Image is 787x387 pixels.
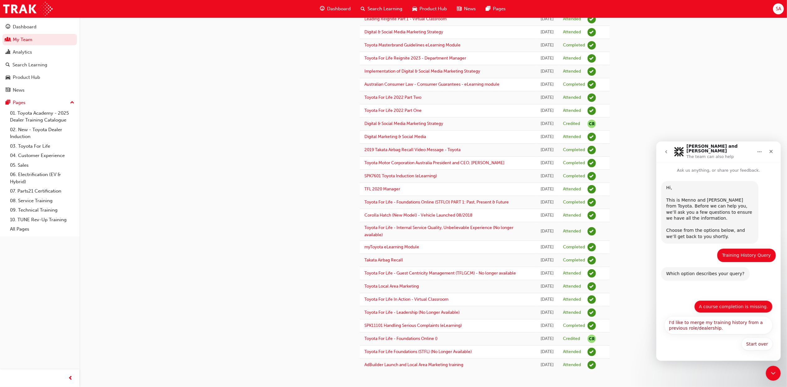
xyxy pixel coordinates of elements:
a: Toyota Local Area Marketing [364,284,419,289]
span: car-icon [6,75,10,80]
div: Attended [563,55,581,61]
div: Mon May 08 2017 00:00:00 GMT+1000 (Australian Eastern Standard Time) [541,270,554,277]
span: learningRecordVerb_ATTEND-icon [588,295,596,304]
span: Dashboard [327,5,351,12]
div: News [13,87,25,94]
a: Analytics [2,46,77,58]
div: Search Learning [12,61,47,69]
span: pages-icon [6,100,10,106]
span: guage-icon [6,24,10,30]
span: learningRecordVerb_COMPLETE-icon [588,172,596,180]
div: Attended [563,284,581,289]
span: guage-icon [320,5,325,13]
a: Search Learning [2,59,77,71]
div: Tue Aug 01 2017 00:00:00 GMT+1000 (Australian Eastern Standard Time) [541,244,554,251]
a: TFL 2020 Manager [364,186,400,192]
div: Wed Nov 14 2018 00:00:00 GMT+1000 (Australian Eastern Standard Time) [541,199,554,206]
span: pages-icon [486,5,490,13]
span: learningRecordVerb_ATTEND-icon [588,67,596,76]
a: News [2,84,77,96]
a: Digital Marketing & Social Media [364,134,426,139]
a: Toyota For Life - Guest Centricity Management (TFLGCM) - No longer available [364,270,516,276]
span: learningRecordVerb_ATTEND-icon [588,211,596,220]
a: Toyota For Life In Action - Virtual Classroom [364,297,448,302]
span: search-icon [361,5,365,13]
div: Attended [563,297,581,303]
div: Attended [563,362,581,368]
iframe: Intercom live chat [656,141,781,361]
a: myToyota eLearning Module [364,244,419,250]
button: Pages [2,97,77,108]
a: Toyota For Life 2022 Part One [364,108,422,113]
span: people-icon [6,37,10,43]
a: 2019 Takata Airbag Recall Video Message - Toyota [364,147,461,152]
span: learningRecordVerb_COMPLETE-icon [588,198,596,207]
div: Attended [563,95,581,101]
div: Attended [563,29,581,35]
div: Attended [563,16,581,22]
a: search-iconSearch Learning [356,2,407,15]
div: Attended [563,213,581,218]
a: 05. Sales [7,160,77,170]
span: learningRecordVerb_COMPLETE-icon [588,80,596,89]
div: Tue Mar 13 2018 00:00:00 GMT+1000 (Australian Eastern Standard Time) [541,228,554,235]
img: Trak [3,2,53,16]
div: Tue Jun 06 2023 00:00:00 GMT+1000 (Australian Eastern Standard Time) [541,68,554,75]
a: AdBuilder Launch and Local Area Marketing training [364,362,463,367]
a: Toyota For Life 2022 Part Two [364,95,421,100]
div: Completed [563,244,585,250]
span: News [464,5,476,12]
span: learningRecordVerb_ATTEND-icon [588,348,596,356]
a: 09. Technical Training [7,205,77,215]
div: Completed [563,160,585,166]
a: 06. Electrification (EV & Hybrid) [7,170,77,186]
a: Toyota For Life - Leadership (No Longer Available) [364,310,460,315]
div: Analytics [13,49,32,56]
span: learningRecordVerb_ATTEND-icon [588,269,596,278]
a: SPK7601 Toyota Induction (eLearning) [364,173,437,179]
a: 03. Toyota For Life [7,141,77,151]
span: learningRecordVerb_COMPLETE-icon [588,41,596,50]
span: car-icon [412,5,417,13]
div: Tue Feb 17 2015 00:00:00 GMT+1000 (Australian Eastern Standard Time) [541,361,554,369]
span: prev-icon [68,375,73,382]
a: car-iconProduct Hub [407,2,452,15]
div: Completed [563,147,585,153]
div: Wed Sep 04 2024 14:52:48 GMT+1000 (Australian Eastern Standard Time) [541,42,554,49]
div: Attended [563,270,581,276]
span: learningRecordVerb_ATTEND-icon [588,15,596,23]
div: Completed [563,173,585,179]
a: 01. Toyota Academy - 2025 Dealer Training Catalogue [7,108,77,125]
a: Toyota For Life - Foundations Online (STFLO) PART 1: Past, Present & Future [364,199,509,205]
div: Completed [563,42,585,48]
a: guage-iconDashboard [315,2,356,15]
span: up-icon [70,99,74,107]
a: My Team [2,34,77,45]
a: Dashboard [2,21,77,33]
span: learningRecordVerb_ATTEND-icon [588,93,596,102]
span: chart-icon [6,50,10,55]
a: pages-iconPages [481,2,511,15]
div: Credited [563,336,580,342]
a: Toyota Masterbrand Guidelines eLearning Module [364,42,461,48]
div: Wed Mar 19 2025 13:00:00 GMT+1000 (Australian Eastern Standard Time) [541,16,554,23]
a: Leading Reignite Part 1 - Virtual Classroom [364,16,447,21]
a: 07. Parts21 Certification [7,186,77,196]
div: Thu Sep 22 2016 00:00:00 GMT+1000 (Australian Eastern Standard Time) [541,283,554,290]
a: Product Hub [2,72,77,83]
div: Mon May 23 2016 00:00:00 GMT+1000 (Australian Eastern Standard Time) [541,296,554,303]
div: Tue Mar 22 2022 00:00:00 GMT+1000 (Australian Eastern Standard Time) [541,107,554,114]
div: Product Hub [13,74,40,81]
button: DashboardMy TeamAnalyticsSearch LearningProduct HubNews [2,20,77,97]
span: learningRecordVerb_ATTEND-icon [588,308,596,317]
